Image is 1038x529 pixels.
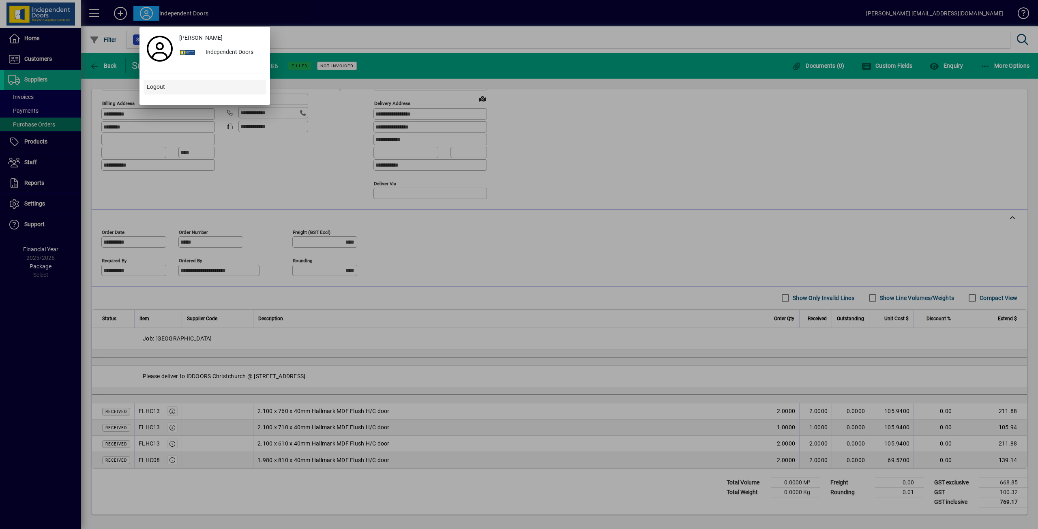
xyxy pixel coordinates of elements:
[144,41,176,56] a: Profile
[199,45,266,60] div: Independent Doors
[176,31,266,45] a: [PERSON_NAME]
[147,83,165,91] span: Logout
[144,80,266,94] button: Logout
[176,45,266,60] button: Independent Doors
[179,34,223,42] span: [PERSON_NAME]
